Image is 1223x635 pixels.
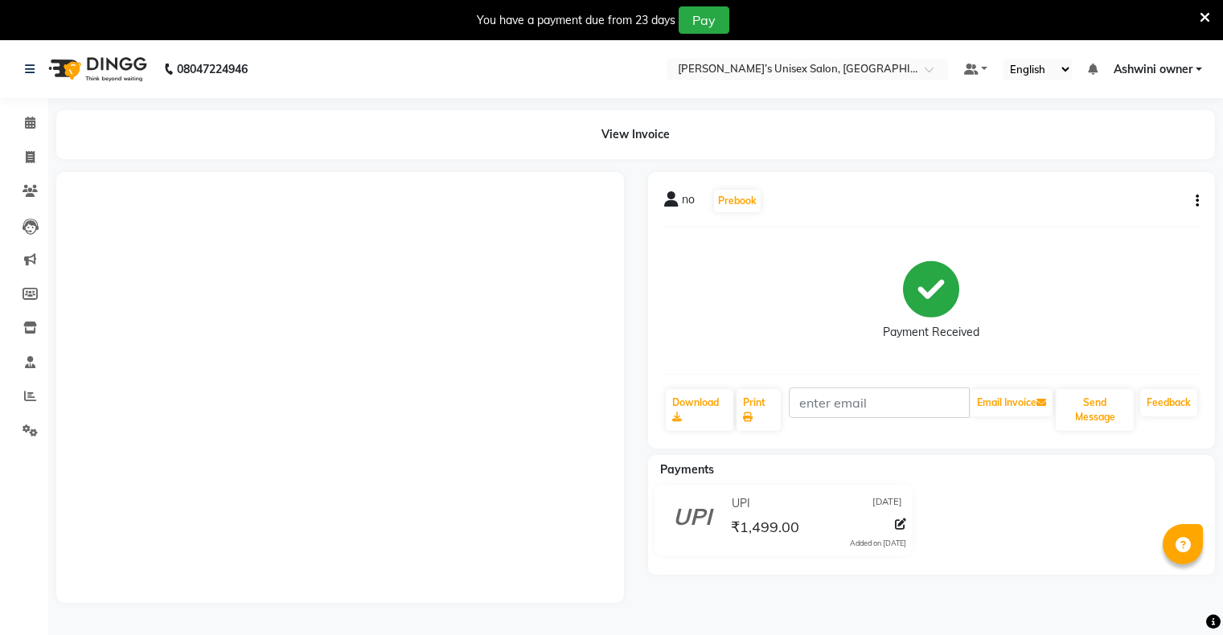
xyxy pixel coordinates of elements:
img: logo [41,47,151,92]
button: Pay [679,6,729,34]
div: Payment Received [883,324,979,341]
div: You have a payment due from 23 days [477,12,675,29]
span: no [682,191,695,214]
div: Added on [DATE] [850,538,906,549]
input: enter email [789,387,970,418]
a: Download [666,389,734,431]
b: 08047224946 [177,47,248,92]
span: Ashwini owner [1114,61,1192,78]
a: Print [737,389,781,431]
iframe: chat widget [1155,571,1207,619]
button: Email Invoice [971,389,1053,416]
span: [DATE] [872,495,902,512]
span: UPI [732,495,750,512]
button: Prebook [714,190,761,212]
span: ₹1,499.00 [731,518,799,540]
button: Send Message [1056,389,1134,431]
a: Feedback [1140,389,1197,416]
span: Payments [660,462,714,477]
div: View Invoice [56,110,1215,159]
